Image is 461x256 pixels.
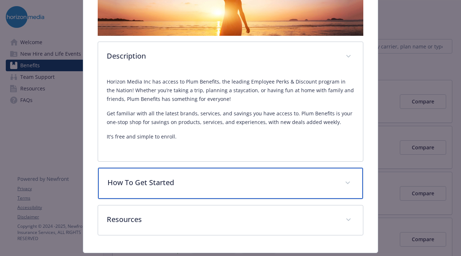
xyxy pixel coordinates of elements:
p: Description [107,51,337,61]
div: Description [98,72,363,161]
p: Horizon Media Inc has access to Plum Benefits, the leading Employee Perks & Discount program in t... [107,77,354,103]
p: Resources [107,214,337,225]
p: It's free and simple to enroll. [107,132,354,141]
div: How To Get Started [98,168,363,199]
div: Resources [98,205,363,235]
p: How To Get Started [107,177,336,188]
p: Get familiar with all the latest brands, services, and savings you have access to. Plum Benefits ... [107,109,354,127]
div: Description [98,42,363,72]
